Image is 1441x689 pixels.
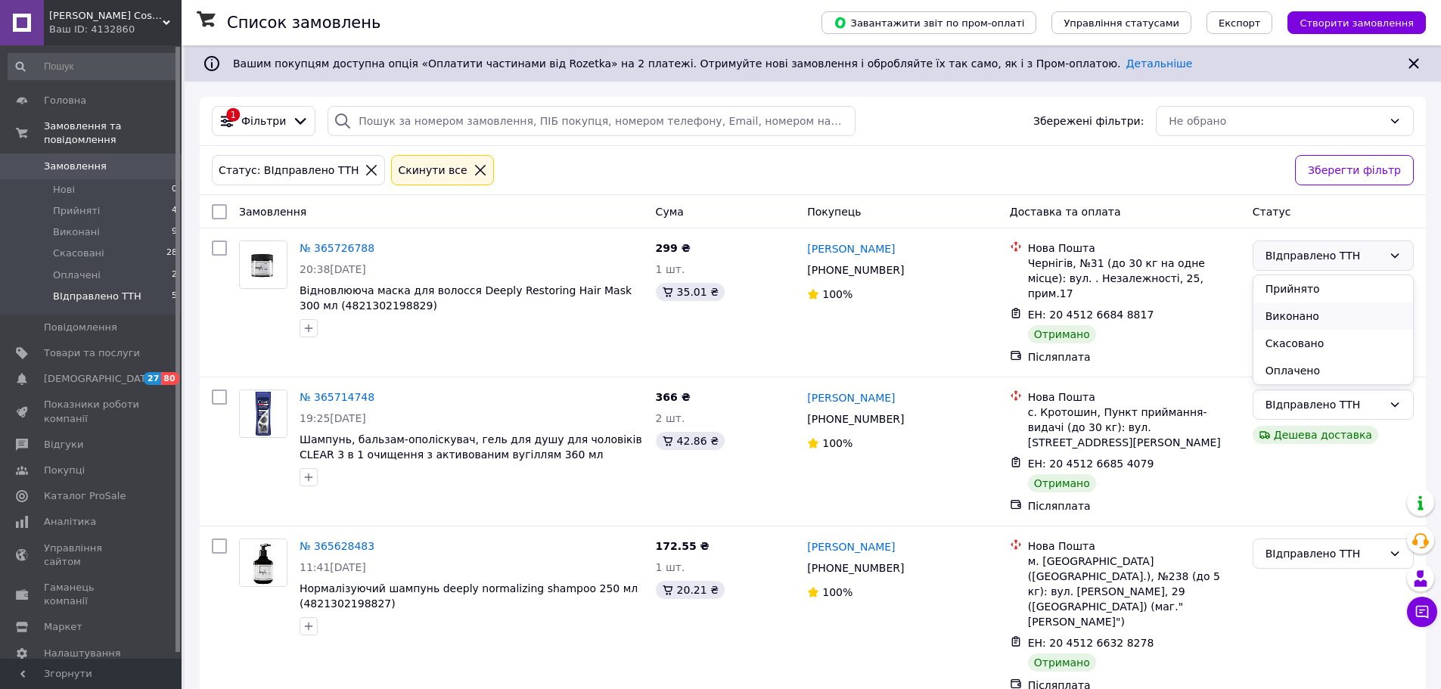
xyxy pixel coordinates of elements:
span: 1 шт. [656,561,685,573]
div: Статус: ВІдправлено ТТН [216,162,362,178]
span: 19:25[DATE] [300,412,366,424]
span: Маркет [44,620,82,634]
span: [DEMOGRAPHIC_DATA] [44,372,156,386]
div: Чернігів, №31 (до 30 кг на одне місце): вул. . Незалежності, 25, прим.17 [1028,256,1241,301]
span: Каталог ProSale [44,489,126,503]
span: Створити замовлення [1300,17,1414,29]
button: Завантажити звіт по пром-оплаті [821,11,1036,34]
div: ВІдправлено ТТН [1266,396,1383,413]
img: Фото товару [240,539,287,586]
a: Шампунь, бальзам-ополіскувач, гель для душу для чоловіків CLEAR 3 в 1 очищення з активованим вугі... [300,433,642,476]
div: Післяплата [1028,349,1241,365]
span: Seagull Cosmetics [49,9,163,23]
span: ЕН: 20 4512 6684 8817 [1028,309,1154,321]
span: 100% [822,437,852,449]
span: ВІдправлено ТТН [53,290,141,303]
span: Покупці [44,464,85,477]
span: Статус [1253,206,1291,218]
span: ЕН: 20 4512 6632 8278 [1028,637,1154,649]
span: 299 ₴ [656,242,691,254]
span: Завантажити звіт по пром-оплаті [834,16,1024,29]
div: Отримано [1028,653,1096,672]
span: Замовлення [44,160,107,173]
a: Детальніше [1126,57,1193,70]
a: Відновлююча маска для волосся Deeply Restoring Hair Mask 300 мл (4821302198829) [300,284,632,312]
a: [PERSON_NAME] [807,390,895,405]
a: Фото товару [239,390,287,438]
span: Експорт [1219,17,1261,29]
a: № 365628483 [300,540,374,552]
div: [PHONE_NUMBER] [804,557,907,579]
a: [PERSON_NAME] [807,241,895,256]
span: Оплачені [53,268,101,282]
span: 1 шт. [656,263,685,275]
img: Фото товару [240,390,287,437]
span: Зберегти фільтр [1308,162,1401,178]
span: Нові [53,183,75,197]
a: Нормалізуючий шампунь deeply normalizing shampoo 250 мл (4821302198827) [300,582,638,610]
a: Створити замовлення [1272,16,1426,28]
span: Управління статусами [1064,17,1179,29]
span: Гаманець компанії [44,581,140,608]
div: Отримано [1028,325,1096,343]
button: Чат з покупцем [1407,597,1437,627]
span: 2 [172,268,177,282]
span: 100% [822,288,852,300]
a: № 365726788 [300,242,374,254]
div: [PHONE_NUMBER] [804,408,907,430]
li: Прийнято [1253,275,1413,303]
div: Нова Пошта [1028,390,1241,405]
span: Прийняті [53,204,100,218]
span: 9 [172,225,177,239]
span: Виконані [53,225,100,239]
span: 11:41[DATE] [300,561,366,573]
div: Нова Пошта [1028,538,1241,554]
span: 0 [172,183,177,197]
span: Товари та послуги [44,346,140,360]
span: Аналітика [44,515,96,529]
span: 27 [144,372,161,385]
span: 28 [166,247,177,260]
div: Ваш ID: 4132860 [49,23,182,36]
button: Експорт [1207,11,1273,34]
button: Створити замовлення [1287,11,1426,34]
span: 4 [172,204,177,218]
div: ВІдправлено ТТН [1266,545,1383,562]
a: [PERSON_NAME] [807,539,895,554]
div: Отримано [1028,474,1096,492]
span: Головна [44,94,86,107]
div: 42.86 ₴ [656,432,725,450]
div: [PHONE_NUMBER] [804,259,907,281]
div: Післяплата [1028,498,1241,514]
span: Управління сайтом [44,542,140,569]
a: Фото товару [239,241,287,289]
li: Скасовано [1253,330,1413,357]
span: 172.55 ₴ [656,540,710,552]
span: 366 ₴ [656,391,691,403]
div: Дешева доставка [1253,426,1378,444]
span: Фільтри [241,113,286,129]
span: Скасовані [53,247,104,260]
span: 20:38[DATE] [300,263,366,275]
span: Доставка та оплата [1010,206,1121,218]
div: 20.21 ₴ [656,581,725,599]
span: 5 [172,290,177,303]
a: Фото товару [239,538,287,587]
span: Покупець [807,206,861,218]
span: ЕН: 20 4512 6685 4079 [1028,458,1154,470]
span: 2 шт. [656,412,685,424]
div: ВІдправлено ТТН [1266,247,1383,264]
span: Показники роботи компанії [44,398,140,425]
div: Не обрано [1169,113,1383,129]
span: Замовлення [239,206,306,218]
span: Збережені фільтри: [1033,113,1144,129]
div: Cкинути все [395,162,470,178]
li: Оплачено [1253,357,1413,384]
div: с. Кротошин, Пункт приймання-видачі (до 30 кг): вул. [STREET_ADDRESS][PERSON_NAME] [1028,405,1241,450]
a: № 365714748 [300,391,374,403]
span: 100% [822,586,852,598]
span: Налаштування [44,647,121,660]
